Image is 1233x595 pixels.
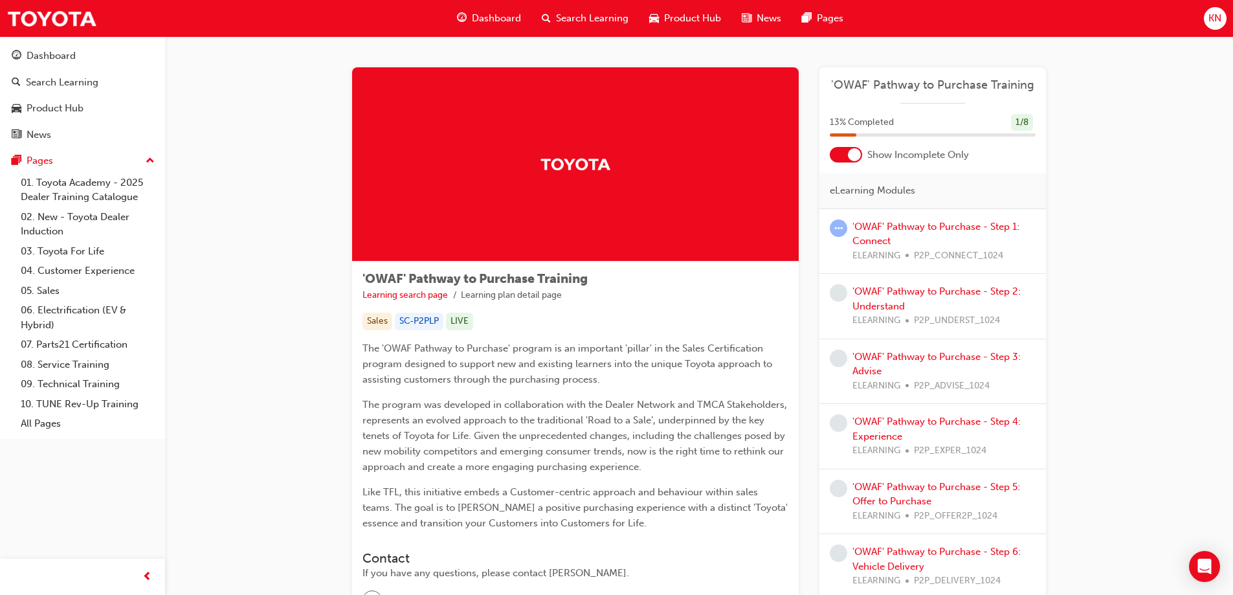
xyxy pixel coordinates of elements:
[792,5,854,32] a: pages-iconPages
[12,77,21,89] span: search-icon
[5,123,160,147] a: News
[817,11,843,26] span: Pages
[362,271,588,286] span: 'OWAF' Pathway to Purchase Training
[802,10,812,27] span: pages-icon
[16,261,160,281] a: 04. Customer Experience
[649,10,659,27] span: car-icon
[16,335,160,355] a: 07. Parts21 Certification
[12,51,21,62] span: guage-icon
[852,351,1021,377] a: 'OWAF' Pathway to Purchase - Step 3: Advise
[142,569,152,585] span: prev-icon
[639,5,731,32] a: car-iconProduct Hub
[852,379,900,394] span: ELEARNING
[852,416,1021,442] a: 'OWAF' Pathway to Purchase - Step 4: Experience
[5,71,160,95] a: Search Learning
[446,313,473,330] div: LIVE
[542,10,551,27] span: search-icon
[830,284,847,302] span: learningRecordVerb_NONE-icon
[5,44,160,68] a: Dashboard
[830,480,847,497] span: learningRecordVerb_NONE-icon
[852,443,900,458] span: ELEARNING
[1189,551,1220,582] div: Open Intercom Messenger
[731,5,792,32] a: news-iconNews
[26,75,98,90] div: Search Learning
[362,566,788,581] div: If you have any questions, please contact [PERSON_NAME].
[852,546,1021,572] a: 'OWAF' Pathway to Purchase - Step 6: Vehicle Delivery
[830,78,1036,93] a: 'OWAF' Pathway to Purchase Training
[27,49,76,63] div: Dashboard
[742,10,751,27] span: news-icon
[757,11,781,26] span: News
[830,350,847,367] span: learningRecordVerb_NONE-icon
[852,313,900,328] span: ELEARNING
[472,11,521,26] span: Dashboard
[12,103,21,115] span: car-icon
[852,286,1021,312] a: 'OWAF' Pathway to Purchase - Step 2: Understand
[852,509,900,524] span: ELEARNING
[362,313,392,330] div: Sales
[362,289,448,300] a: Learning search page
[540,153,611,175] img: Trak
[5,149,160,173] button: Pages
[146,153,155,170] span: up-icon
[556,11,628,26] span: Search Learning
[914,249,1003,264] span: P2P_CONNECT_1024
[16,300,160,335] a: 06. Electrification (EV & Hybrid)
[852,574,900,589] span: ELEARNING
[5,41,160,149] button: DashboardSearch LearningProduct HubNews
[1208,11,1221,26] span: KN
[16,173,160,207] a: 01. Toyota Academy - 2025 Dealer Training Catalogue
[6,4,97,33] img: Trak
[457,10,467,27] span: guage-icon
[914,443,986,458] span: P2P_EXPER_1024
[362,551,788,566] h3: Contact
[1204,7,1227,30] button: KN
[830,544,847,562] span: learningRecordVerb_NONE-icon
[852,221,1019,247] a: 'OWAF' Pathway to Purchase - Step 1: Connect
[362,342,775,385] span: The 'OWAF Pathway to Purchase' program is an important 'pillar' in the Sales Certification progra...
[12,155,21,167] span: pages-icon
[914,574,1001,589] span: P2P_DELIVERY_1024
[914,509,997,524] span: P2P_OFFER2P_1024
[16,355,160,375] a: 08. Service Training
[914,313,1000,328] span: P2P_UNDERST_1024
[830,414,847,432] span: learningRecordVerb_NONE-icon
[867,148,969,163] span: Show Incomplete Only
[664,11,721,26] span: Product Hub
[27,101,83,116] div: Product Hub
[16,394,160,414] a: 10. TUNE Rev-Up Training
[447,5,531,32] a: guage-iconDashboard
[830,183,915,198] span: eLearning Modules
[16,241,160,262] a: 03. Toyota For Life
[16,207,160,241] a: 02. New - Toyota Dealer Induction
[531,5,639,32] a: search-iconSearch Learning
[852,481,1020,508] a: 'OWAF' Pathway to Purchase - Step 5: Offer to Purchase
[362,399,790,473] span: The program was developed in collaboration with the Dealer Network and TMCA Stakeholders, represe...
[362,486,790,529] span: Like TFL, this initiative embeds a Customer-centric approach and behaviour within sales teams. Th...
[16,374,160,394] a: 09. Technical Training
[27,153,53,168] div: Pages
[5,96,160,120] a: Product Hub
[16,281,160,301] a: 05. Sales
[914,379,990,394] span: P2P_ADVISE_1024
[27,128,51,142] div: News
[461,288,562,303] li: Learning plan detail page
[395,313,443,330] div: SC-P2PLP
[1011,114,1033,131] div: 1 / 8
[830,115,894,130] span: 13 % Completed
[852,249,900,264] span: ELEARNING
[16,414,160,434] a: All Pages
[12,129,21,141] span: news-icon
[830,219,847,237] span: learningRecordVerb_ATTEMPT-icon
